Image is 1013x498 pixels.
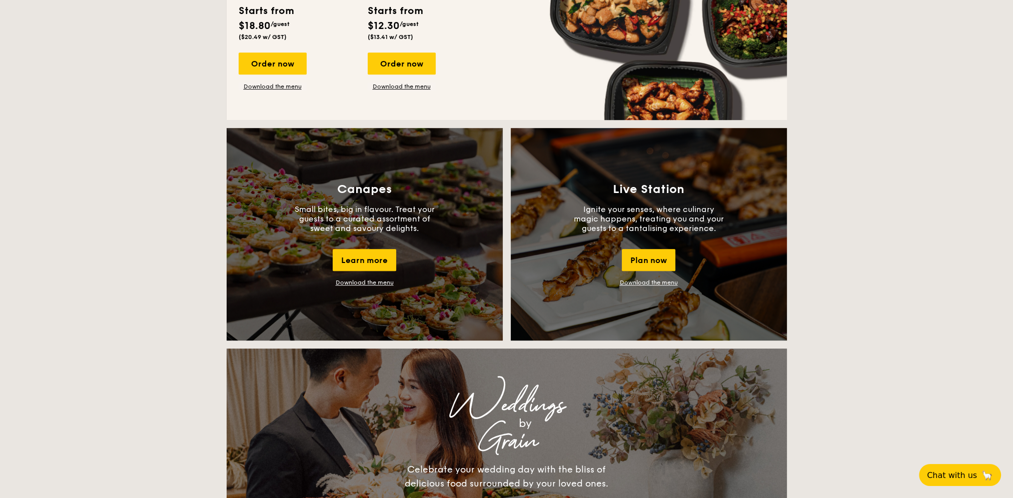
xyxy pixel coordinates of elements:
span: ($13.41 w/ GST) [368,33,413,40]
div: Starts from [239,3,293,18]
div: Order now [368,52,436,74]
span: 🦙 [981,469,993,481]
h3: Live Station [613,182,684,196]
p: Ignite your senses, where culinary magic happens, treating you and your guests to a tantalising e... [574,204,724,233]
div: Order now [239,52,307,74]
p: Small bites, big in flavour. Treat your guests to a curated assortment of sweet and savoury delig... [290,204,440,233]
div: Learn more [333,249,396,271]
h3: Canapes [337,182,392,196]
button: Chat with us🦙 [919,464,1001,486]
span: $18.80 [239,20,271,32]
div: Plan now [622,249,675,271]
div: by [352,414,699,432]
a: Download the menu [620,279,678,286]
span: $12.30 [368,20,400,32]
a: Download the menu [336,279,394,286]
span: ($20.49 w/ GST) [239,33,287,40]
a: Download the menu [368,82,436,90]
a: Download the menu [239,82,307,90]
span: /guest [271,20,290,27]
div: Starts from [368,3,422,18]
span: Chat with us [927,470,977,480]
span: /guest [400,20,419,27]
div: Celebrate your wedding day with the bliss of delicious food surrounded by your loved ones. [394,462,619,490]
div: Weddings [315,396,699,414]
div: Grain [315,432,699,450]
